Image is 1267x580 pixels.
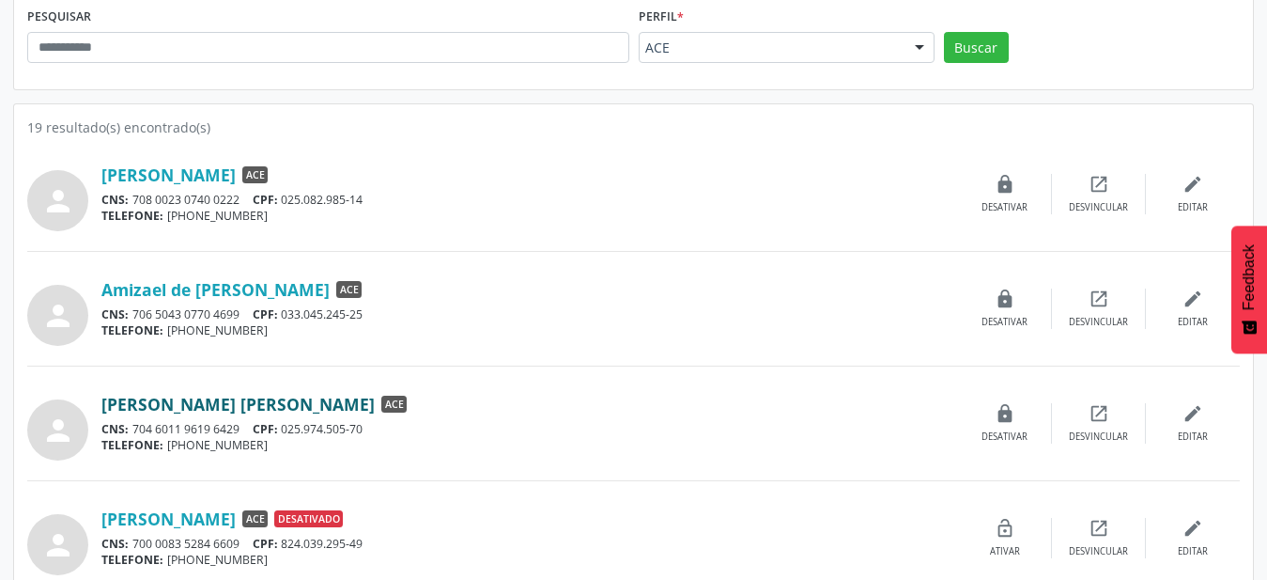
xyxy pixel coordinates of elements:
div: Ativar [990,545,1020,558]
div: Desativar [981,431,1028,444]
span: ACE [645,39,896,57]
div: Desvincular [1069,545,1128,558]
div: 706 5043 0770 4699 033.045.245-25 [101,306,958,322]
div: Editar [1178,545,1208,558]
span: CNS: [101,192,129,208]
span: Feedback [1241,244,1258,310]
div: [PHONE_NUMBER] [101,322,958,338]
span: CPF: [253,421,278,437]
i: person [41,414,75,447]
i: lock_open [995,518,1015,539]
span: ACE [336,281,362,298]
div: 704 6011 9619 6429 025.974.505-70 [101,421,958,437]
label: Perfil [639,3,684,32]
i: open_in_new [1089,289,1109,309]
i: person [41,184,75,218]
button: Feedback - Mostrar pesquisa [1231,226,1267,353]
div: Desvincular [1069,201,1128,214]
i: lock [995,289,1015,309]
span: TELEFONE: [101,552,163,568]
span: CNS: [101,306,129,322]
button: Buscar [944,32,1009,64]
label: PESQUISAR [27,3,91,32]
i: open_in_new [1089,518,1109,539]
div: 19 resultado(s) encontrado(s) [27,118,1240,137]
i: edit [1182,289,1203,309]
i: edit [1182,403,1203,424]
span: ACE [381,396,407,413]
a: [PERSON_NAME] [PERSON_NAME] [101,394,375,415]
span: TELEFONE: [101,437,163,453]
span: CPF: [253,192,278,208]
span: Desativado [274,510,343,527]
div: Desvincular [1069,316,1128,329]
span: ACE [242,166,268,183]
div: Desvincular [1069,431,1128,444]
i: open_in_new [1089,403,1109,424]
div: Editar [1178,316,1208,329]
div: 708 0023 0740 0222 025.082.985-14 [101,192,958,208]
div: Desativar [981,201,1028,214]
span: CNS: [101,536,129,552]
i: lock [995,174,1015,195]
span: CNS: [101,421,129,437]
a: [PERSON_NAME] [101,509,236,529]
i: open_in_new [1089,174,1109,195]
div: [PHONE_NUMBER] [101,208,958,224]
span: CPF: [253,536,278,552]
div: Editar [1178,201,1208,214]
div: Desativar [981,316,1028,329]
span: ACE [242,510,268,527]
div: 700 0083 5284 6609 824.039.295-49 [101,536,958,552]
div: [PHONE_NUMBER] [101,552,958,568]
a: [PERSON_NAME] [101,165,236,185]
span: TELEFONE: [101,208,163,224]
span: CPF: [253,306,278,322]
i: edit [1182,174,1203,195]
div: Editar [1178,431,1208,444]
i: edit [1182,518,1203,539]
span: TELEFONE: [101,322,163,338]
i: lock [995,403,1015,424]
i: person [41,299,75,333]
a: Amizael de [PERSON_NAME] [101,279,330,300]
div: [PHONE_NUMBER] [101,437,958,453]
